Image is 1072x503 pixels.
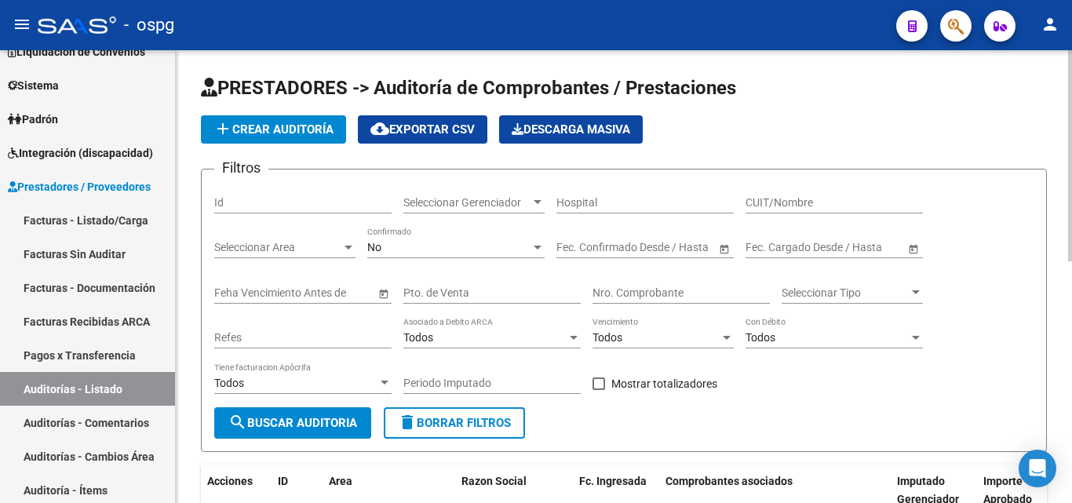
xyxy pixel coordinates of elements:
span: Todos [746,331,775,344]
span: ID [278,475,288,487]
div: Open Intercom Messenger [1019,450,1056,487]
mat-icon: person [1041,15,1059,34]
span: Seleccionar Gerenciador [403,196,531,210]
input: Fecha inicio [556,241,614,254]
mat-icon: menu [13,15,31,34]
button: Descarga Masiva [499,115,643,144]
span: Comprobantes asociados [665,475,793,487]
span: Todos [593,331,622,344]
mat-icon: add [213,119,232,138]
span: Integración (discapacidad) [8,144,153,162]
input: Fecha fin [627,241,704,254]
span: Fc. Ingresada [579,475,647,487]
span: Descarga Masiva [512,122,630,137]
button: Open calendar [716,240,732,257]
button: Crear Auditoría [201,115,346,144]
mat-icon: cloud_download [370,119,389,138]
mat-icon: search [228,413,247,432]
button: Exportar CSV [358,115,487,144]
span: Padrón [8,111,58,128]
input: Fecha inicio [746,241,803,254]
span: Crear Auditoría [213,122,334,137]
h3: Filtros [214,157,268,179]
button: Borrar Filtros [384,407,525,439]
button: Open calendar [905,240,921,257]
span: - ospg [124,8,174,42]
span: Todos [214,377,244,389]
input: Fecha fin [816,241,893,254]
span: No [367,241,381,253]
span: Acciones [207,475,253,487]
span: Area [329,475,352,487]
span: Seleccionar Area [214,241,341,254]
span: Razon Social [461,475,527,487]
span: Sistema [8,77,59,94]
span: Buscar Auditoria [228,416,357,430]
span: PRESTADORES -> Auditoría de Comprobantes / Prestaciones [201,77,736,99]
span: Exportar CSV [370,122,475,137]
span: Seleccionar Tipo [782,286,909,300]
app-download-masive: Descarga masiva de comprobantes (adjuntos) [499,115,643,144]
mat-icon: delete [398,413,417,432]
span: Liquidación de Convenios [8,43,145,60]
span: Todos [403,331,433,344]
button: Buscar Auditoria [214,407,371,439]
button: Open calendar [375,285,392,301]
span: Borrar Filtros [398,416,511,430]
span: Prestadores / Proveedores [8,178,151,195]
span: Mostrar totalizadores [611,374,717,393]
